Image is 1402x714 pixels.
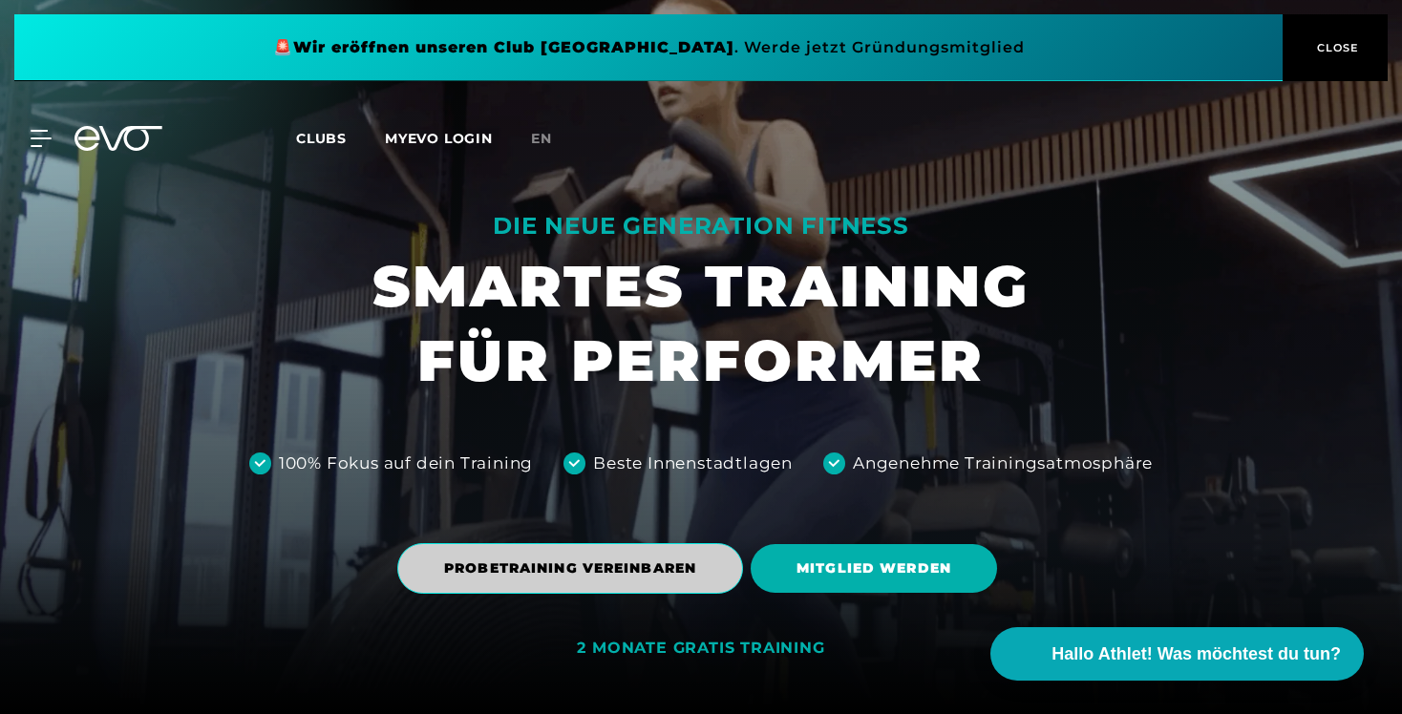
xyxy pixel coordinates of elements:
[797,558,951,578] span: MITGLIED WERDEN
[372,211,1030,241] div: DIE NEUE GENERATION FITNESS
[531,128,575,150] a: en
[444,558,696,578] span: PROBETRAINING VEREINBAREN
[296,129,385,147] a: Clubs
[853,451,1153,476] div: Angenehme Trainingsatmosphäre
[1051,641,1341,667] span: Hallo Athlet! Was möchtest du tun?
[397,529,751,608] a: PROBETRAINING VEREINBAREN
[385,130,493,147] a: MYEVO LOGIN
[990,627,1364,681] button: Hallo Athlet! Was möchtest du tun?
[751,530,1005,607] a: MITGLIED WERDEN
[1283,14,1388,81] button: CLOSE
[372,249,1030,398] h1: SMARTES TRAINING FÜR PERFORMER
[1312,39,1359,56] span: CLOSE
[577,639,824,659] div: 2 MONATE GRATIS TRAINING
[531,130,552,147] span: en
[593,451,793,476] div: Beste Innenstadtlagen
[296,130,347,147] span: Clubs
[279,451,533,476] div: 100% Fokus auf dein Training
